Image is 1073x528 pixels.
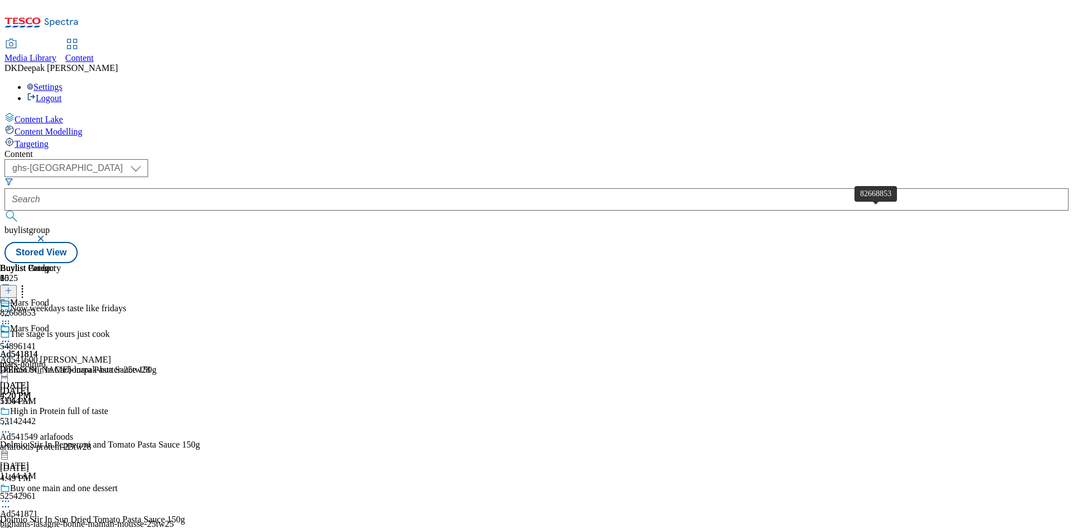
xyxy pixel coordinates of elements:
[4,112,1069,125] a: Content Lake
[65,40,94,63] a: Content
[4,63,17,73] span: DK
[4,242,78,263] button: Stored View
[4,149,1069,159] div: Content
[4,53,56,63] span: Media Library
[27,82,63,92] a: Settings
[15,127,82,136] span: Content Modelling
[65,53,94,63] span: Content
[4,188,1069,211] input: Search
[17,63,118,73] span: Deepak [PERSON_NAME]
[27,93,61,103] a: Logout
[4,225,50,235] span: buylistgroup
[4,177,13,186] svg: Search Filters
[4,137,1069,149] a: Targeting
[4,40,56,63] a: Media Library
[15,115,63,124] span: Content Lake
[15,139,49,149] span: Targeting
[4,125,1069,137] a: Content Modelling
